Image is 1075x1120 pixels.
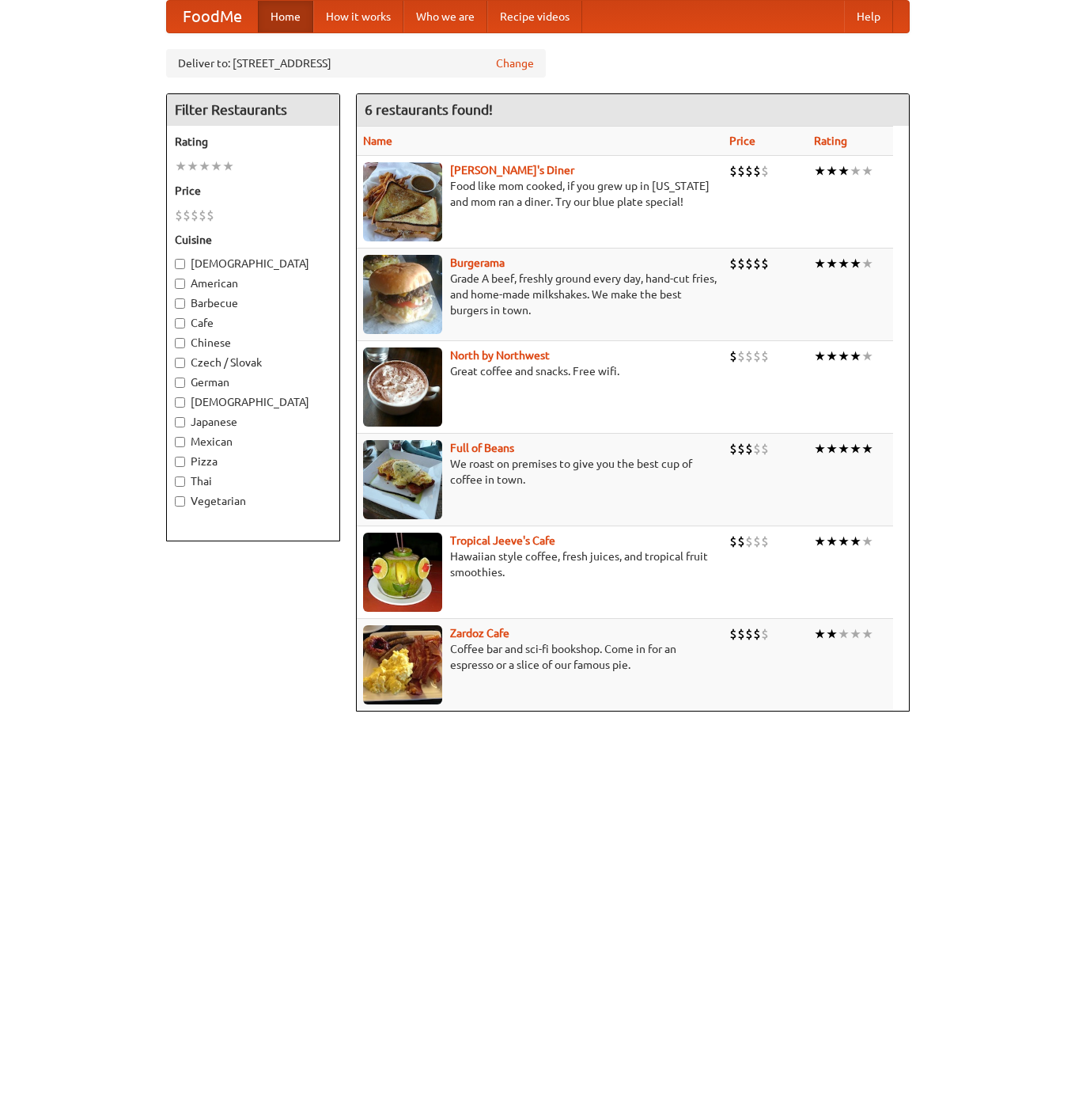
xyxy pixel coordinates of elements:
[222,158,234,175] li: ★
[826,625,838,643] li: ★
[745,440,753,457] li: $
[729,625,737,643] li: $
[761,162,769,180] li: $
[814,255,826,272] li: ★
[861,255,873,272] li: ★
[761,440,769,457] li: $
[175,318,185,328] input: Cafe
[838,162,850,180] li: ★
[450,349,550,362] a: North by Northwest
[175,358,185,368] input: Czech / Slovak
[850,255,861,272] li: ★
[861,533,873,550] li: ★
[175,437,185,447] input: Mexican
[175,457,185,467] input: Pizza
[175,493,331,509] label: Vegetarian
[729,440,737,457] li: $
[183,207,191,224] li: $
[826,347,838,365] li: ★
[814,440,826,457] li: ★
[403,1,487,32] a: Who we are
[745,533,753,550] li: $
[175,207,183,224] li: $
[166,49,546,78] div: Deliver to: [STREET_ADDRESS]
[737,625,745,643] li: $
[363,641,717,673] p: Coffee bar and sci-fi bookshop. Come in for an espresso or a slice of our famous pie.
[175,183,331,199] h5: Price
[850,162,861,180] li: ★
[363,162,442,241] img: sallys.jpg
[450,442,514,454] a: Full of Beans
[729,255,737,272] li: $
[814,162,826,180] li: ★
[814,533,826,550] li: ★
[175,434,331,450] label: Mexican
[737,533,745,550] li: $
[175,496,185,507] input: Vegetarian
[761,347,769,365] li: $
[175,315,331,331] label: Cafe
[175,374,331,390] label: German
[363,135,392,147] a: Name
[175,256,331,271] label: [DEMOGRAPHIC_DATA]
[861,625,873,643] li: ★
[850,347,861,365] li: ★
[826,533,838,550] li: ★
[729,162,737,180] li: $
[363,440,442,519] img: beans.jpg
[175,473,331,489] label: Thai
[850,625,861,643] li: ★
[167,1,258,32] a: FoodMe
[826,162,838,180] li: ★
[450,534,555,547] a: Tropical Jeeve's Cafe
[729,533,737,550] li: $
[363,533,442,612] img: jeeves.jpg
[737,440,745,457] li: $
[175,279,185,289] input: American
[175,158,187,175] li: ★
[187,158,199,175] li: ★
[838,347,850,365] li: ★
[206,207,214,224] li: $
[175,378,185,388] input: German
[450,164,574,177] a: [PERSON_NAME]'s Diner
[363,347,442,427] img: north.jpg
[313,1,403,32] a: How it works
[861,347,873,365] li: ★
[761,533,769,550] li: $
[745,162,753,180] li: $
[814,625,826,643] li: ★
[487,1,582,32] a: Recipe videos
[450,627,509,640] b: Zardoz Cafe
[175,414,331,430] label: Japanese
[826,255,838,272] li: ★
[210,158,222,175] li: ★
[753,347,761,365] li: $
[365,102,493,117] ng-pluralize: 6 restaurants found!
[753,625,761,643] li: $
[844,1,893,32] a: Help
[753,533,761,550] li: $
[761,255,769,272] li: $
[167,94,339,126] h4: Filter Restaurants
[175,275,331,291] label: American
[753,440,761,457] li: $
[838,440,850,457] li: ★
[850,440,861,457] li: ★
[753,162,761,180] li: $
[175,454,331,469] label: Pizza
[737,347,745,365] li: $
[175,232,331,248] h5: Cuisine
[175,298,185,309] input: Barbecue
[753,255,761,272] li: $
[761,625,769,643] li: $
[175,397,185,408] input: [DEMOGRAPHIC_DATA]
[737,162,745,180] li: $
[175,355,331,370] label: Czech / Slovak
[850,533,861,550] li: ★
[363,178,717,210] p: Food like mom cooked, if you grew up in [US_STATE] and mom ran a diner. Try our blue plate special!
